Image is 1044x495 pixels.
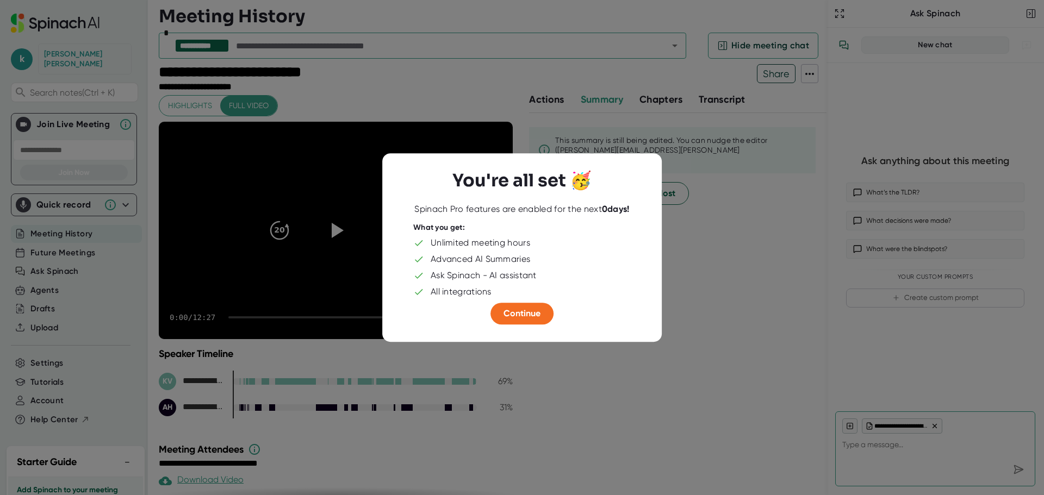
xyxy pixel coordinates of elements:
[431,286,492,297] div: All integrations
[452,171,592,191] h3: You're all set 🥳
[431,237,530,248] div: Unlimited meeting hours
[431,270,537,281] div: Ask Spinach - AI assistant
[504,308,540,318] span: Continue
[414,204,629,215] div: Spinach Pro features are enabled for the next
[490,303,554,324] button: Continue
[413,223,465,233] div: What you get:
[431,254,530,265] div: Advanced AI Summaries
[602,204,630,214] b: 0 days!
